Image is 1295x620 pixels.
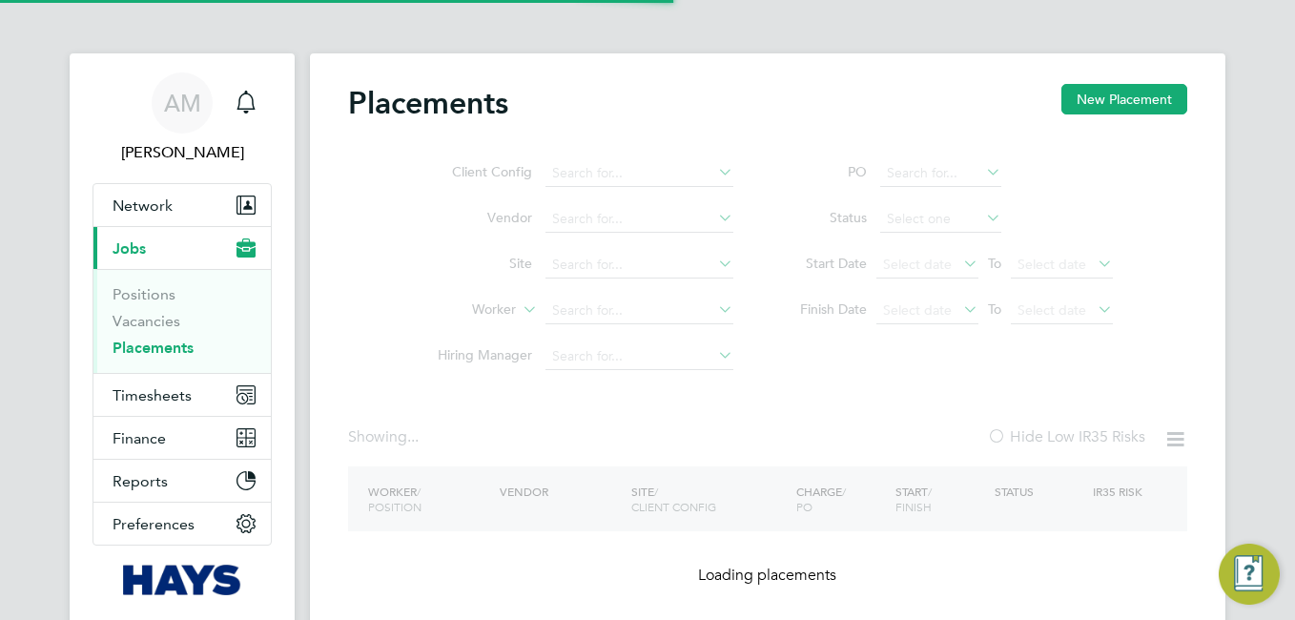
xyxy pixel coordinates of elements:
[113,429,166,447] span: Finance
[348,427,422,447] div: Showing
[93,184,271,226] button: Network
[164,91,201,115] span: AM
[348,84,508,122] h2: Placements
[93,374,271,416] button: Timesheets
[93,227,271,269] button: Jobs
[113,515,195,533] span: Preferences
[93,269,271,373] div: Jobs
[113,196,173,215] span: Network
[93,460,271,502] button: Reports
[92,141,272,164] span: Anuja Mishra
[123,565,242,595] img: hays-logo-retina.png
[92,72,272,164] a: AM[PERSON_NAME]
[93,417,271,459] button: Finance
[987,427,1145,446] label: Hide Low IR35 Risks
[93,503,271,545] button: Preferences
[113,239,146,258] span: Jobs
[113,339,194,357] a: Placements
[113,285,175,303] a: Positions
[92,565,272,595] a: Go to home page
[1061,84,1187,114] button: New Placement
[113,472,168,490] span: Reports
[113,312,180,330] a: Vacancies
[1219,544,1280,605] button: Engage Resource Center
[113,386,192,404] span: Timesheets
[407,427,419,446] span: ...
